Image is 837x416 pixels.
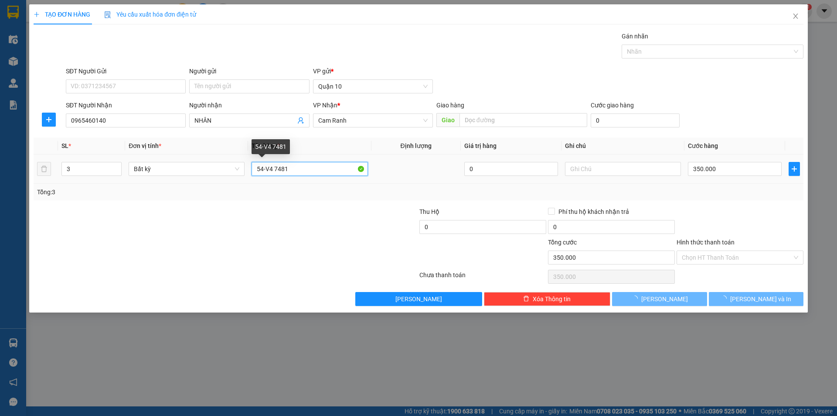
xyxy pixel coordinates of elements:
[313,102,337,109] span: VP Nhận
[721,296,730,302] span: loading
[612,292,707,306] button: [PERSON_NAME]
[42,113,56,127] button: plus
[533,294,571,304] span: Xóa Thông tin
[783,4,808,29] button: Close
[318,114,428,127] span: Cam Ranh
[632,296,641,302] span: loading
[789,162,800,176] button: plus
[591,102,634,109] label: Cước giao hàng
[548,239,577,246] span: Tổng cước
[95,11,116,32] img: logo.jpg
[252,139,290,154] div: 54-V4 7481
[66,66,186,76] div: SĐT Người Gửi
[792,13,799,20] span: close
[66,100,186,110] div: SĐT Người Nhận
[641,294,688,304] span: [PERSON_NAME]
[61,142,68,149] span: SL
[484,292,611,306] button: deleteXóa Thông tin
[418,270,547,285] div: Chưa thanh toán
[34,11,40,17] span: plus
[318,80,428,93] span: Quận 10
[189,100,309,110] div: Người nhận
[561,138,684,155] th: Ghi chú
[134,162,239,175] span: Bất kỳ
[104,11,111,18] img: icon
[73,33,120,40] b: [DOMAIN_NAME]
[395,294,442,304] span: [PERSON_NAME]
[401,142,432,149] span: Định lượng
[355,292,482,306] button: [PERSON_NAME]
[789,165,800,172] span: plus
[464,142,497,149] span: Giá trị hàng
[34,11,90,18] span: TẠO ĐƠN HÀNG
[436,102,464,109] span: Giao hàng
[129,142,161,149] span: Đơn vị tính
[73,41,120,52] li: (c) 2017
[436,113,459,127] span: Giao
[688,142,718,149] span: Cước hàng
[11,56,44,113] b: Hòa [GEOGRAPHIC_DATA]
[464,162,558,176] input: 0
[54,13,86,54] b: Gửi khách hàng
[565,162,681,176] input: Ghi Chú
[252,162,367,176] input: VD: Bàn, Ghế
[622,33,648,40] label: Gán nhãn
[37,162,51,176] button: delete
[523,296,529,303] span: delete
[37,187,323,197] div: Tổng: 3
[709,292,803,306] button: [PERSON_NAME] và In
[459,113,587,127] input: Dọc đường
[591,113,680,127] input: Cước giao hàng
[419,208,439,215] span: Thu Hộ
[313,66,433,76] div: VP gửi
[104,11,196,18] span: Yêu cầu xuất hóa đơn điện tử
[42,116,55,123] span: plus
[189,66,309,76] div: Người gửi
[677,239,735,246] label: Hình thức thanh toán
[297,117,304,124] span: user-add
[730,294,791,304] span: [PERSON_NAME] và In
[555,207,633,217] span: Phí thu hộ khách nhận trả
